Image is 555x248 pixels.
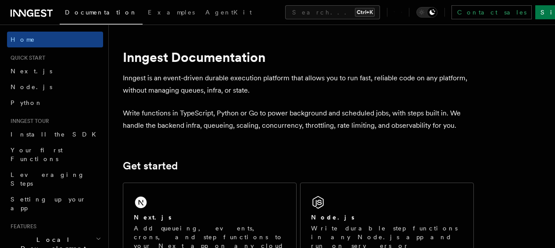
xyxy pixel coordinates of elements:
[7,54,45,61] span: Quick start
[285,5,380,19] button: Search...Ctrl+K
[143,3,200,24] a: Examples
[7,142,103,167] a: Your first Functions
[11,68,52,75] span: Next.js
[7,32,103,47] a: Home
[11,196,86,212] span: Setting up your app
[7,126,103,142] a: Install the SDK
[355,8,375,17] kbd: Ctrl+K
[7,79,103,95] a: Node.js
[7,223,36,230] span: Features
[205,9,252,16] span: AgentKit
[123,72,474,97] p: Inngest is an event-driven durable execution platform that allows you to run fast, reliable code ...
[200,3,257,24] a: AgentKit
[123,49,474,65] h1: Inngest Documentation
[7,191,103,216] a: Setting up your app
[60,3,143,25] a: Documentation
[7,95,103,111] a: Python
[7,167,103,191] a: Leveraging Steps
[416,7,437,18] button: Toggle dark mode
[11,147,63,162] span: Your first Functions
[7,118,49,125] span: Inngest tour
[451,5,532,19] a: Contact sales
[11,171,85,187] span: Leveraging Steps
[311,213,354,222] h2: Node.js
[123,107,474,132] p: Write functions in TypeScript, Python or Go to power background and scheduled jobs, with steps bu...
[123,160,178,172] a: Get started
[11,83,52,90] span: Node.js
[65,9,137,16] span: Documentation
[11,131,101,138] span: Install the SDK
[134,213,172,222] h2: Next.js
[7,63,103,79] a: Next.js
[11,35,35,44] span: Home
[11,99,43,106] span: Python
[148,9,195,16] span: Examples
